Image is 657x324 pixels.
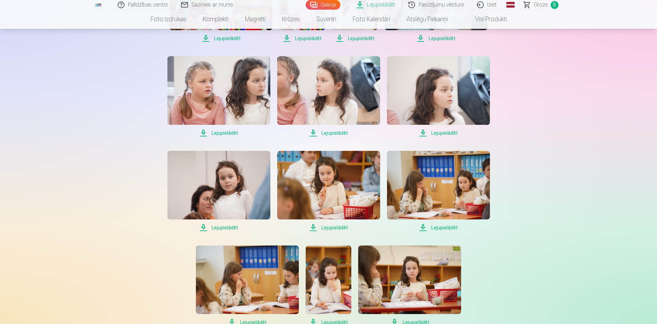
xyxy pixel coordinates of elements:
[344,10,398,29] a: Foto kalendāri
[95,3,102,7] img: /fa1
[387,56,490,137] a: Lejupielādēt
[274,10,308,29] a: Krūzes
[456,10,515,29] a: Visi produkti
[534,1,548,9] span: Grozs
[167,56,270,137] a: Lejupielādēt
[279,34,325,43] span: Lejupielādēt
[195,10,237,29] a: Komplekti
[277,56,380,137] a: Lejupielādēt
[385,34,488,43] span: Lejupielādēt
[167,129,270,137] span: Lejupielādēt
[169,34,272,43] span: Lejupielādēt
[387,151,490,232] a: Lejupielādēt
[277,129,380,137] span: Lejupielādēt
[551,1,559,9] span: 0
[277,224,380,232] span: Lejupielādēt
[277,151,380,232] a: Lejupielādēt
[387,129,490,137] span: Lejupielādēt
[237,10,274,29] a: Magnēti
[142,10,195,29] a: Foto izdrukas
[332,34,378,43] span: Lejupielādēt
[308,10,344,29] a: Suvenīri
[398,10,456,29] a: Atslēgu piekariņi
[387,224,490,232] span: Lejupielādēt
[167,151,270,232] a: Lejupielādēt
[167,224,270,232] span: Lejupielādēt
